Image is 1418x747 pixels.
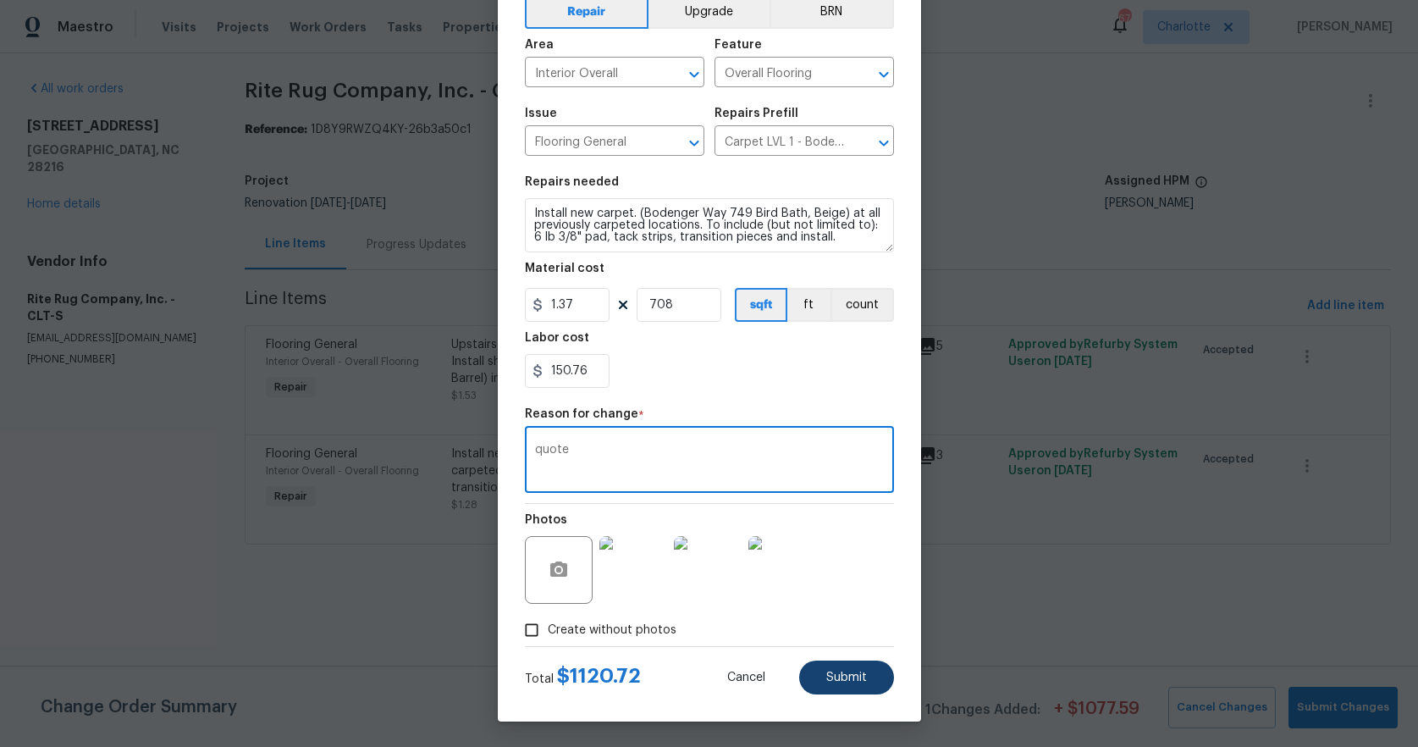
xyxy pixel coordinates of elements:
[525,198,894,252] textarea: Install new carpet. (Bodenger Way 749 Bird Bath, Beige) at all previously carpeted locations. To ...
[525,263,604,274] h5: Material cost
[700,661,792,694] button: Cancel
[872,131,896,155] button: Open
[525,108,557,119] h5: Issue
[557,666,641,686] span: $ 1120.72
[682,131,706,155] button: Open
[525,514,567,526] h5: Photos
[525,39,554,51] h5: Area
[525,176,619,188] h5: Repairs needed
[727,672,765,684] span: Cancel
[715,108,798,119] h5: Repairs Prefill
[548,622,676,639] span: Create without photos
[525,332,589,344] h5: Labor cost
[872,63,896,86] button: Open
[525,667,641,688] div: Total
[787,288,830,322] button: ft
[826,672,867,684] span: Submit
[830,288,894,322] button: count
[715,39,762,51] h5: Feature
[799,661,894,694] button: Submit
[682,63,706,86] button: Open
[525,408,638,420] h5: Reason for change
[535,444,884,479] textarea: quote
[735,288,787,322] button: sqft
